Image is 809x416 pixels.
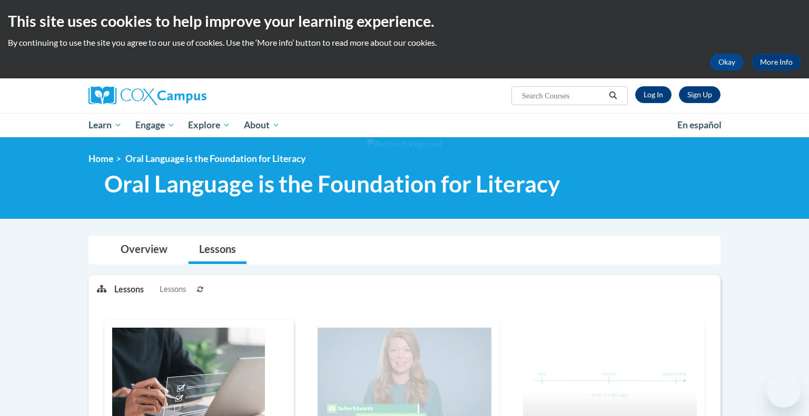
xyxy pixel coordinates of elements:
span: Oral Language is the Foundation for Literacy [104,170,560,198]
a: Cox Campus [88,86,289,105]
a: Learn [82,113,129,137]
a: About [237,113,287,137]
input: Search Courses [521,89,605,102]
button: Okay [710,54,744,70]
span: Explore [188,119,230,131]
a: En español [670,114,728,136]
span: Learn [88,119,122,131]
a: Explore [181,113,237,137]
a: Overview [110,236,178,264]
p: By continuing to use the site you agree to our use of cookies. Use the ‘More info’ button to read... [8,37,801,48]
span: Oral Language is the Foundation for Literacy [125,153,305,164]
iframe: Button to launch messaging window [767,374,801,408]
img: Cox Campus [88,86,206,105]
span: En español [677,119,722,130]
h2: This site uses cookies to help improve your learning experience. [8,11,801,32]
a: Home [88,153,113,164]
a: Log In [635,86,672,103]
span: Lessons [160,283,186,295]
p: Lessons [114,283,144,295]
span: Engage [135,119,175,131]
button: Search [605,89,621,102]
a: More Info [752,54,801,70]
a: Lessons [189,236,246,264]
div: Main menu [73,113,736,137]
a: Engage [129,113,182,137]
img: Section background [367,138,442,150]
span: About [244,119,280,131]
a: Register [679,86,721,103]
